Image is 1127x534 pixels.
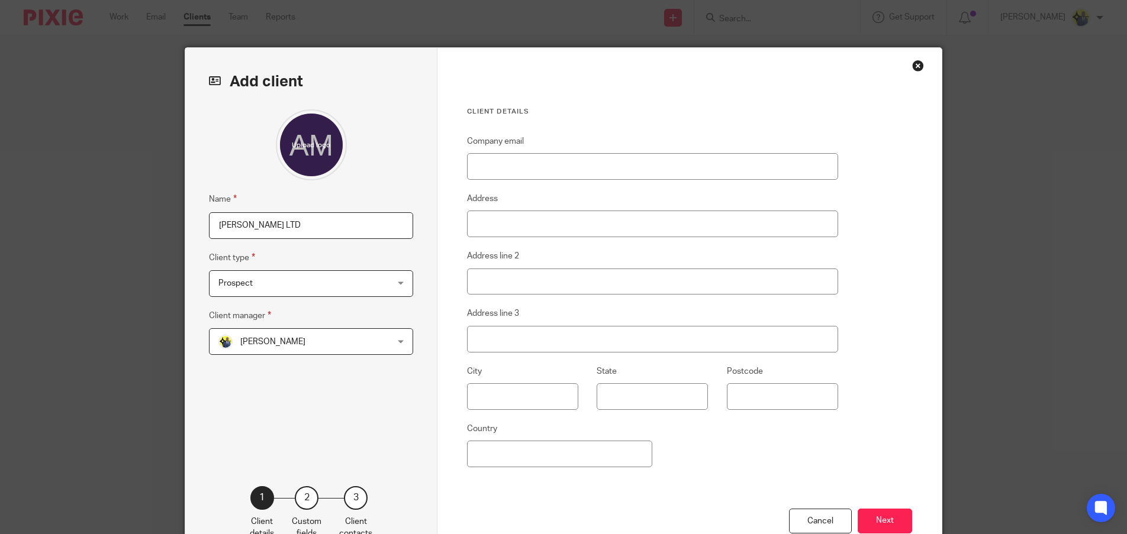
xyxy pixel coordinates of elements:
[295,486,318,510] div: 2
[467,365,482,377] label: City
[597,365,617,377] label: State
[727,365,763,377] label: Postcode
[240,338,305,346] span: [PERSON_NAME]
[467,193,498,205] label: Address
[250,486,274,510] div: 1
[218,335,233,349] img: Dennis-Starbridge.jpg
[218,279,253,287] span: Prospect
[467,107,838,116] h3: Client details
[789,509,852,534] div: Cancel
[209,192,237,206] label: Name
[912,60,924,72] div: Close this dialog window
[858,509,912,534] button: Next
[467,135,524,147] label: Company email
[467,308,519,319] label: Address line 3
[344,486,368,510] div: 3
[467,423,497,435] label: Country
[209,72,413,92] h2: Add client
[209,251,255,264] label: Client type
[209,309,271,322] label: Client manager
[467,250,519,262] label: Address line 2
